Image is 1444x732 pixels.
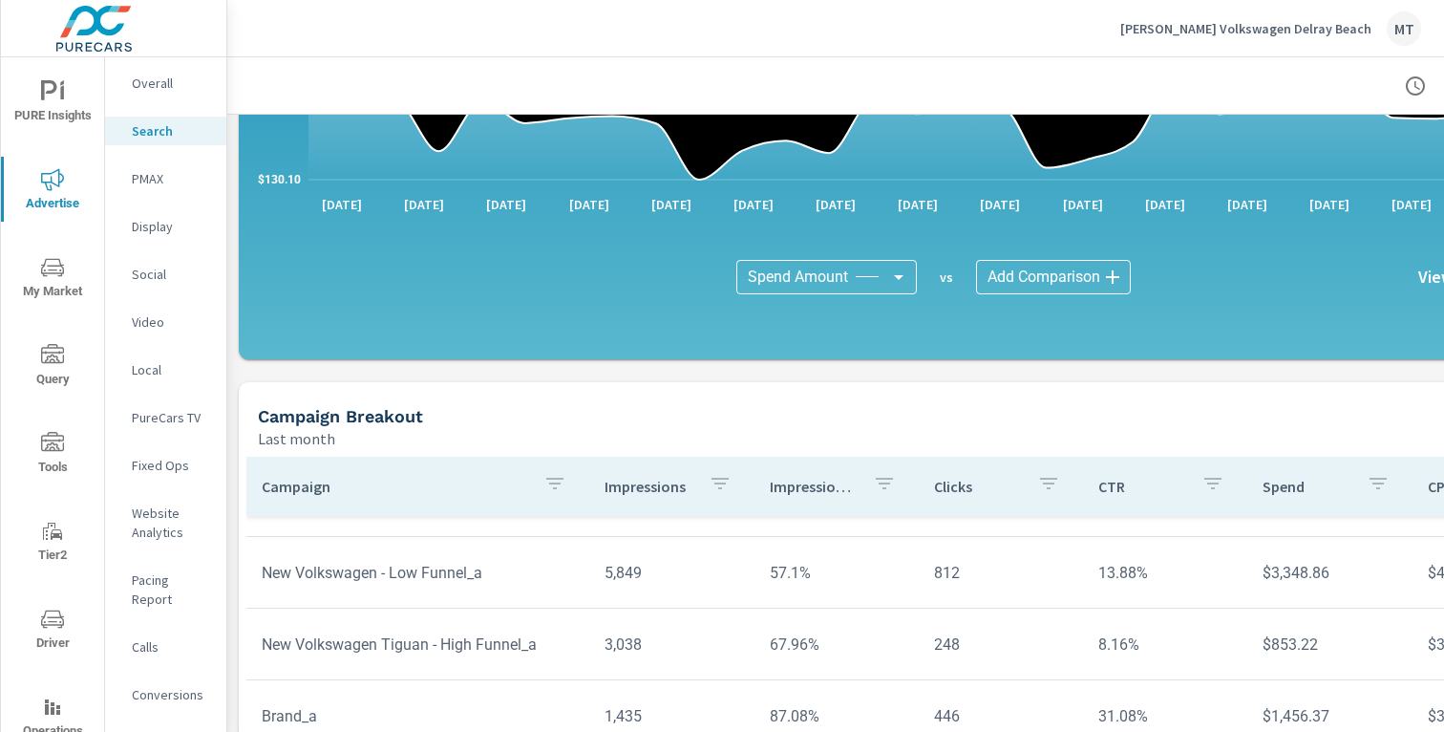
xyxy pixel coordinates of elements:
p: Website Analytics [132,504,211,542]
span: Add Comparison [987,268,1100,287]
div: MT [1387,11,1421,46]
p: [DATE] [966,195,1033,214]
td: 67.96% [754,620,919,669]
p: [DATE] [1132,195,1199,214]
p: Calls [132,637,211,657]
td: 5,849 [589,549,754,597]
span: Advertise [7,168,98,215]
p: [DATE] [884,195,951,214]
p: Local [132,360,211,379]
p: [DATE] [308,195,375,214]
span: Query [7,344,98,391]
p: [DATE] [802,195,869,214]
p: vs [917,269,976,286]
td: $3,348.86 [1247,549,1412,597]
div: Spend Amount [736,260,917,294]
p: Spend [1263,477,1350,496]
td: $853.22 [1247,620,1412,669]
td: 57.1% [754,549,919,597]
p: [PERSON_NAME] Volkswagen Delray Beach [1120,20,1371,37]
p: [DATE] [391,195,457,214]
td: 13.88% [1083,549,1247,597]
p: Pacing Report [132,571,211,609]
p: Last month [258,427,335,450]
div: Social [105,260,226,289]
p: [DATE] [1050,195,1116,214]
div: Display [105,212,226,241]
div: PureCars TV [105,403,226,432]
p: Social [132,265,211,284]
td: New Volkswagen - Low Funnel_a [246,549,589,597]
h5: Campaign Breakout [258,406,423,426]
p: CTR [1098,477,1186,496]
text: $130.10 [258,173,301,186]
p: [DATE] [638,195,705,214]
span: My Market [7,256,98,303]
p: Video [132,312,211,332]
td: 812 [919,549,1083,597]
div: Pacing Report [105,566,226,614]
p: [DATE] [1214,195,1281,214]
p: PureCars TV [132,408,211,427]
p: [DATE] [556,195,623,214]
p: Conversions [132,685,211,704]
td: 3,038 [589,620,754,669]
td: New Volkswagen Tiguan - High Funnel_a [246,620,589,669]
p: Impression Share [770,477,858,496]
span: Tools [7,432,98,479]
div: Add Comparison [976,260,1131,294]
td: 248 [919,620,1083,669]
p: Overall [132,74,211,93]
div: Conversions [105,680,226,709]
p: PMAX [132,169,211,188]
p: [DATE] [720,195,787,214]
span: Driver [7,608,98,655]
p: [DATE] [473,195,540,214]
div: Video [105,308,226,336]
div: Fixed Ops [105,451,226,480]
div: Website Analytics [105,499,226,547]
span: Tier2 [7,520,98,567]
p: Display [132,217,211,236]
div: Calls [105,633,226,661]
div: PMAX [105,164,226,193]
span: Spend Amount [748,268,848,287]
p: Search [132,121,211,140]
p: Fixed Ops [132,456,211,475]
p: Clicks [934,477,1022,496]
span: PURE Insights [7,80,98,127]
div: Search [105,117,226,145]
p: Impressions [605,477,692,496]
td: 8.16% [1083,620,1247,669]
p: [DATE] [1296,195,1363,214]
div: Overall [105,69,226,97]
div: Local [105,355,226,384]
p: Campaign [262,477,528,496]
